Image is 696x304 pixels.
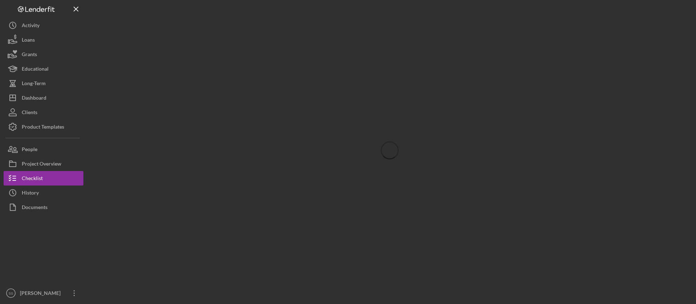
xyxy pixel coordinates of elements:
button: Clients [4,105,83,120]
div: Educational [22,62,49,78]
div: Grants [22,47,37,63]
button: Activity [4,18,83,33]
button: Grants [4,47,83,62]
button: Documents [4,200,83,215]
button: Long-Term [4,76,83,91]
button: SS[PERSON_NAME] [4,286,83,300]
button: People [4,142,83,157]
div: History [22,186,39,202]
button: Dashboard [4,91,83,105]
div: Product Templates [22,120,64,136]
div: Project Overview [22,157,61,173]
text: SS [9,291,13,295]
div: People [22,142,37,158]
div: Dashboard [22,91,46,107]
button: Loans [4,33,83,47]
div: Checklist [22,171,43,187]
button: Project Overview [4,157,83,171]
div: Clients [22,105,37,121]
button: Educational [4,62,83,76]
div: [PERSON_NAME] [18,286,65,302]
button: Product Templates [4,120,83,134]
div: Documents [22,200,47,216]
div: Long-Term [22,76,46,92]
button: History [4,186,83,200]
div: Activity [22,18,40,34]
button: Checklist [4,171,83,186]
div: Loans [22,33,35,49]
